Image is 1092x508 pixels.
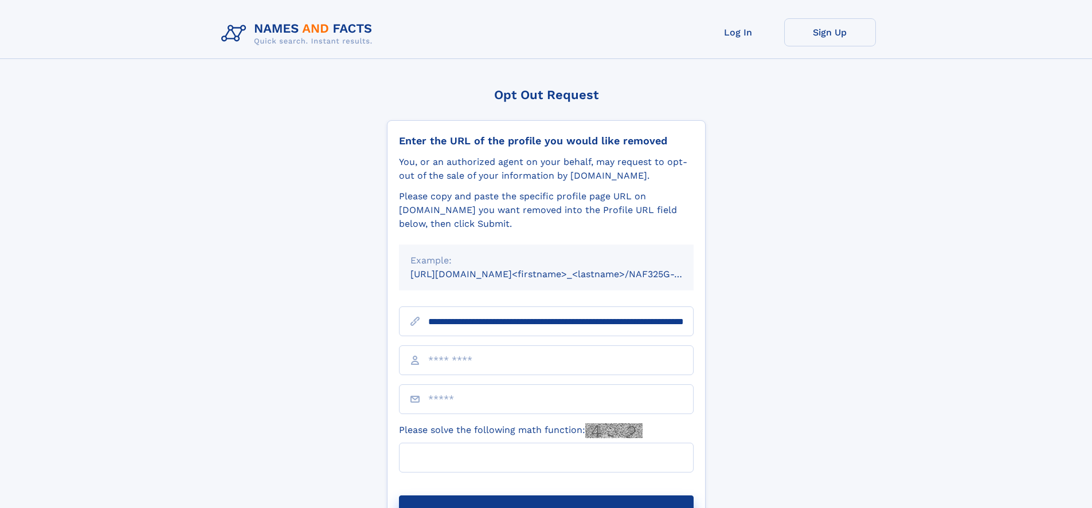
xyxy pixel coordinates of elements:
[399,135,694,147] div: Enter the URL of the profile you would like removed
[387,88,706,102] div: Opt Out Request
[399,155,694,183] div: You, or an authorized agent on your behalf, may request to opt-out of the sale of your informatio...
[784,18,876,46] a: Sign Up
[217,18,382,49] img: Logo Names and Facts
[399,423,643,438] label: Please solve the following math function:
[399,190,694,231] div: Please copy and paste the specific profile page URL on [DOMAIN_NAME] you want removed into the Pr...
[410,254,682,267] div: Example:
[410,269,715,279] small: [URL][DOMAIN_NAME]<firstname>_<lastname>/NAF325G-xxxxxxxx
[692,18,784,46] a: Log In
